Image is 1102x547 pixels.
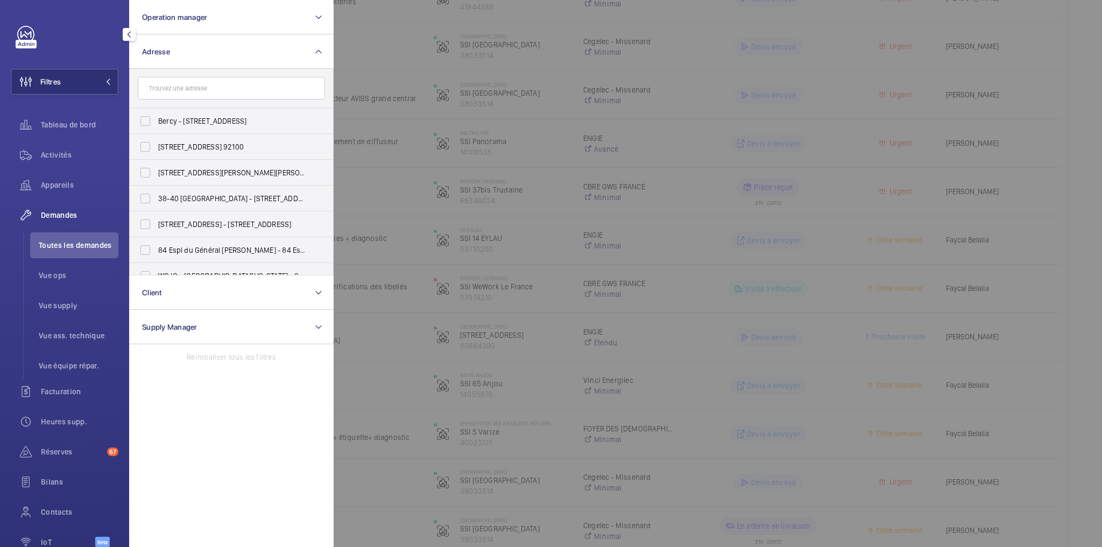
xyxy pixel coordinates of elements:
[41,446,103,457] span: Réserves
[40,76,61,87] span: Filtres
[11,69,118,95] button: Filtres
[39,330,118,341] span: Vue ass. technique
[41,507,118,517] span: Contacts
[39,360,118,371] span: Vue équipe répar.
[41,477,118,487] span: Bilans
[41,180,118,190] span: Appareils
[41,210,118,221] span: Demandes
[41,119,118,130] span: Tableau de bord
[41,416,118,427] span: Heures supp.
[41,150,118,160] span: Activités
[107,447,118,456] span: 67
[39,300,118,311] span: Vue supply
[39,240,118,251] span: Toutes les demandes
[41,386,118,397] span: Facturation
[39,270,118,281] span: Vue ops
